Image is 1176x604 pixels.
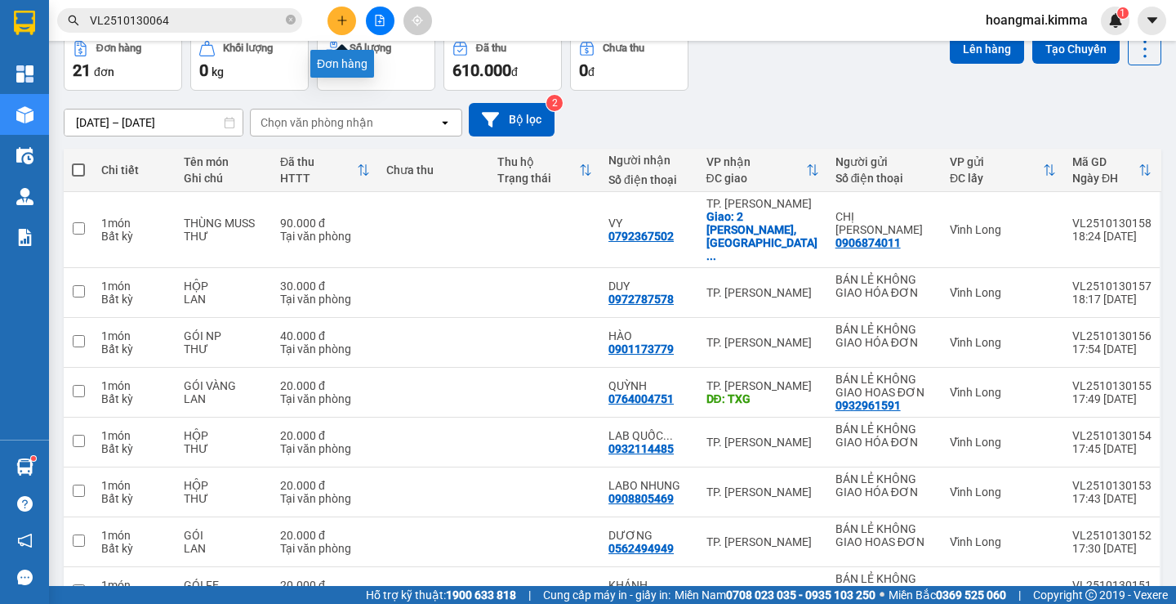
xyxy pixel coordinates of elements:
div: Vĩnh Long [950,336,1056,349]
span: 1 [1120,7,1125,19]
span: 0 [579,60,588,80]
div: TP. [PERSON_NAME] [706,379,819,392]
th: Toggle SortBy [698,149,827,192]
input: Tìm tên, số ĐT hoặc mã đơn [90,11,283,29]
span: | [1018,586,1021,604]
div: VL2510130156 [1072,329,1151,342]
div: LAN [184,293,264,306]
button: Số lượng21món [317,32,435,91]
div: DĐ: TXG [706,392,819,405]
div: VP nhận [706,155,806,168]
div: DƯƠNG [608,529,690,542]
div: Người gửi [835,155,933,168]
img: logo-vxr [14,11,35,35]
div: VL2510130153 [1072,479,1151,492]
div: BÁN LẺ KHÔNG GIAO HOAS ĐƠN [835,522,933,548]
div: BÁN LẺ KHÔNG GIAO HOAS ĐƠN [835,373,933,399]
div: TP. [PERSON_NAME] [706,485,819,499]
div: Bất kỳ [101,492,167,505]
div: 20.000 đ [280,529,370,542]
div: VL2510130154 [1072,429,1151,442]
div: 90.000 đ [280,217,370,230]
div: Vĩnh Long [950,223,1056,236]
div: Vĩnh Long [950,386,1056,399]
div: Đã thu [280,155,357,168]
div: HỘP [184,429,264,442]
span: notification [17,533,33,548]
div: 0792367502 [608,230,674,243]
div: Đơn hàng [310,50,374,78]
div: Tại văn phòng [280,542,370,555]
span: ... [706,249,716,262]
span: close-circle [286,13,296,29]
div: GÓI FE [184,579,264,592]
div: Tại văn phòng [280,442,370,455]
span: plus [336,15,348,26]
div: TP. [PERSON_NAME] [706,286,819,299]
div: BÁN LẺ KHÔNG GIAO HOAS ĐƠN [835,572,933,598]
div: GÓI NP [184,329,264,342]
div: 0932114485 [608,442,674,455]
div: 1 món [101,529,167,542]
div: TP. [PERSON_NAME] [706,535,819,548]
div: VP gửi [950,155,1043,168]
button: plus [327,7,356,35]
div: 1 món [101,280,167,293]
div: Tại văn phòng [280,492,370,505]
div: VY [608,217,690,230]
div: 18:24 [DATE] [1072,230,1151,243]
input: Select a date range. [65,110,243,136]
button: caret-down [1138,7,1166,35]
div: Vĩnh Long [950,485,1056,499]
div: 0906874011 [835,236,901,249]
div: 0764004751 [608,392,674,405]
img: warehouse-icon [16,106,33,123]
strong: 0369 525 060 [936,588,1006,602]
div: LABO NHUNG [608,479,690,492]
div: Bất kỳ [101,442,167,455]
span: ... [663,429,673,442]
span: 21 [73,60,91,80]
div: Ngày ĐH [1072,172,1138,185]
div: BÁN LẺ KHÔNG GIAO HÓA ĐƠN [835,472,933,499]
div: VL2510130158 [1072,217,1151,230]
div: DUY [106,53,237,73]
th: Toggle SortBy [942,149,1064,192]
img: warehouse-icon [16,459,33,476]
button: Đơn hàng21đơn [64,32,182,91]
div: VL2510130151 [1072,579,1151,592]
div: TP. [PERSON_NAME] [706,197,819,210]
span: 610.000 [452,60,511,80]
div: Bất kỳ [101,230,167,243]
div: Vĩnh Long [950,585,1056,598]
div: Giao: 2 Tôn Đức Thắng, phường Sài Gòn, Quận 1 (Grand Marina Saigon) [706,210,819,262]
div: Người nhận [608,154,690,167]
th: Toggle SortBy [489,149,600,192]
button: Khối lượng0kg [190,32,309,91]
span: món [347,65,370,78]
img: icon-new-feature [1108,13,1123,28]
div: 0932961591 [835,399,901,412]
div: Vĩnh Long [950,436,1056,449]
div: 17:43 [DATE] [1072,492,1151,505]
div: TP. [PERSON_NAME] [106,14,237,53]
div: 17:45 [DATE] [1072,442,1151,455]
div: 1 món [101,379,167,392]
div: HTTT [280,172,357,185]
button: Đã thu610.000đ [443,32,562,91]
div: 1 món [101,479,167,492]
button: file-add [366,7,394,35]
div: ĐC giao [706,172,806,185]
div: Bất kỳ [101,392,167,405]
div: Khối lượng [223,43,273,54]
span: Miền Nam [675,586,875,604]
span: Hỗ trợ kỹ thuật: [366,586,516,604]
img: solution-icon [16,229,33,246]
div: 0901173779 [608,342,674,356]
span: question-circle [17,496,33,512]
div: THƯ [184,492,264,505]
div: THÙNG MUSS [184,217,264,230]
div: 40.000 đ [280,329,370,342]
div: 17:49 [DATE] [1072,392,1151,405]
span: copyright [1085,589,1097,601]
